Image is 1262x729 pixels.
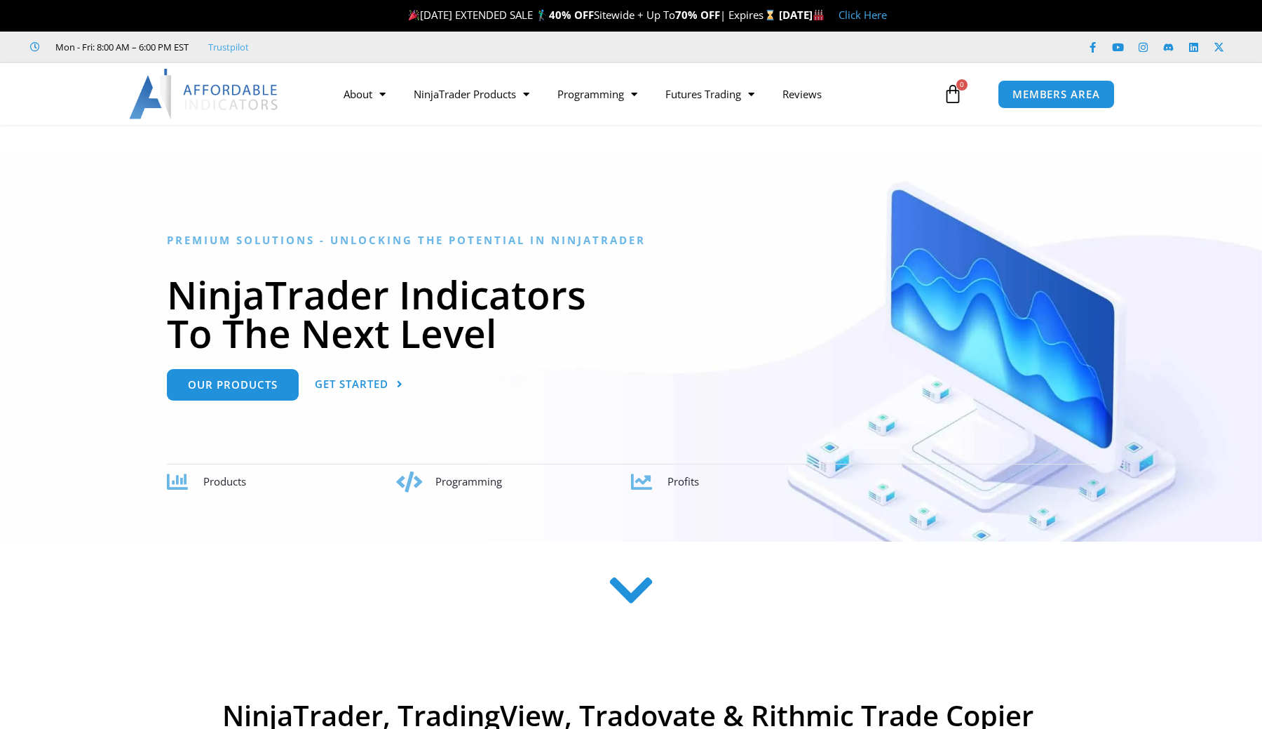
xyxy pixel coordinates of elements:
a: NinjaTrader Products [400,78,543,110]
img: 🏭 [813,10,824,20]
span: Mon - Fri: 8:00 AM – 6:00 PM EST [52,39,189,55]
strong: [DATE] [779,8,825,22]
a: Programming [543,78,651,110]
nav: Menu [330,78,939,110]
a: Click Here [839,8,887,22]
span: Products [203,474,246,488]
span: Get Started [315,379,388,389]
span: Programming [435,474,502,488]
a: Trustpilot [208,39,249,55]
a: About [330,78,400,110]
a: 0 [922,74,984,114]
a: Futures Trading [651,78,768,110]
strong: 70% OFF [675,8,720,22]
span: [DATE] EXTENDED SALE 🏌️‍♂️ Sitewide + Up To | Expires [405,8,778,22]
img: LogoAI | Affordable Indicators – NinjaTrader [129,69,280,119]
span: MEMBERS AREA [1012,89,1100,100]
strong: 40% OFF [549,8,594,22]
h1: NinjaTrader Indicators To The Next Level [167,275,1096,352]
a: MEMBERS AREA [998,80,1115,109]
a: Our Products [167,369,299,401]
a: Get Started [315,369,403,401]
span: 0 [956,79,968,91]
span: Our Products [188,380,278,390]
a: Reviews [768,78,836,110]
h6: Premium Solutions - Unlocking the Potential in NinjaTrader [167,234,1096,247]
img: 🎉 [409,10,419,20]
img: ⌛ [765,10,775,20]
span: Profits [667,474,699,488]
